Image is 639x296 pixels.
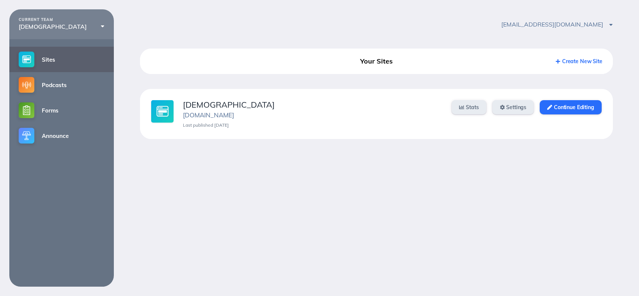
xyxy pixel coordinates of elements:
a: Sites [9,47,114,72]
a: Forms [9,98,114,123]
a: Continue Editing [540,100,601,114]
div: Your Sites [301,55,452,68]
a: Announce [9,123,114,148]
img: announce-small@2x.png [19,128,34,144]
div: [DEMOGRAPHIC_DATA] [19,23,105,30]
a: Create New Site [556,58,602,65]
div: Last published [DATE] [183,123,442,128]
a: Podcasts [9,72,114,98]
div: CURRENT TEAM [19,18,105,22]
span: [EMAIL_ADDRESS][DOMAIN_NAME] [501,21,612,28]
a: Stats [452,100,486,114]
a: Settings [492,100,534,114]
img: podcasts-small@2x.png [19,77,34,93]
div: [DEMOGRAPHIC_DATA] [183,100,442,110]
img: sites-small@2x.png [19,52,34,67]
img: forms-small@2x.png [19,102,34,118]
a: [DOMAIN_NAME] [183,111,234,119]
img: sites-large@2x.jpg [151,100,174,123]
